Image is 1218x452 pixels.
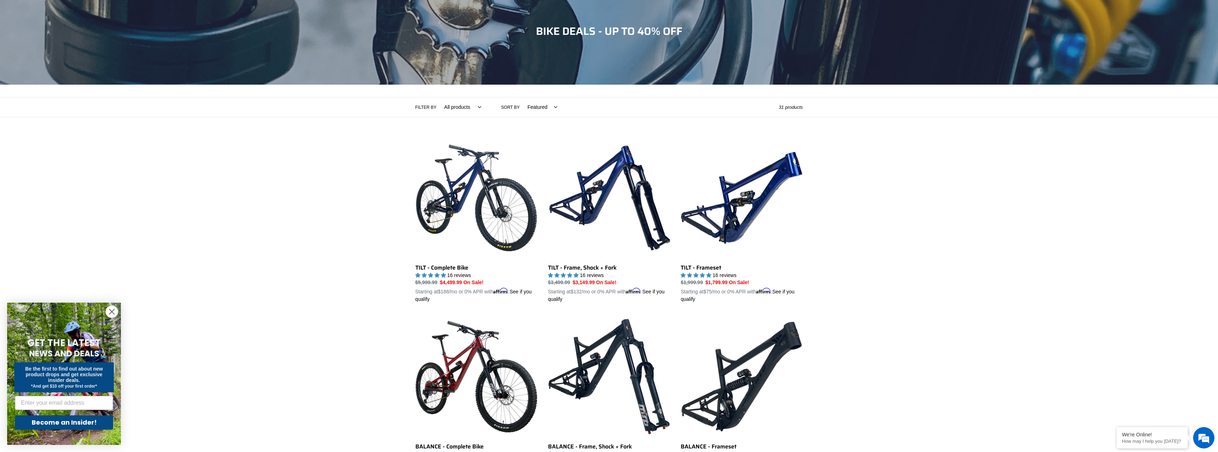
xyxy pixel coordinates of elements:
span: GET THE LATEST [27,336,101,349]
span: 31 products [779,105,803,110]
span: BIKE DEALS - UP TO 40% OFF [536,23,682,39]
div: We're Online! [1122,432,1182,437]
p: How may I help you today? [1122,438,1182,444]
label: Sort by [501,104,520,111]
button: Become an Insider! [15,415,113,430]
span: Be the first to find out about new product drops and get exclusive insider deals. [25,366,103,383]
span: *And get $10 off your first order* [31,384,97,389]
label: Filter by [415,104,437,111]
span: NEWS AND DEALS [29,348,99,359]
input: Enter your email address [15,396,113,410]
button: Close dialog [106,305,118,318]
